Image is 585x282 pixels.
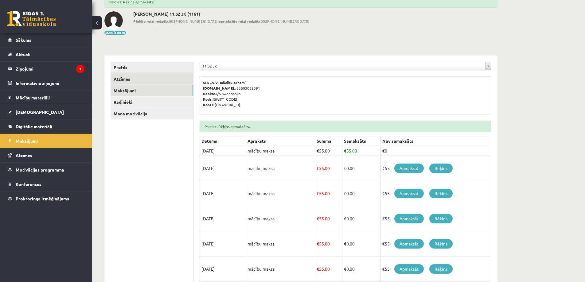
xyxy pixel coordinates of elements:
[202,62,483,70] span: 11.b2 JK
[394,189,424,198] a: Apmaksāt
[16,196,69,201] span: Proktoringa izmēģinājums
[16,109,64,115] span: [DEMOGRAPHIC_DATA]
[317,191,319,196] span: €
[8,119,84,133] a: Digitālie materiāli
[317,216,319,221] span: €
[344,266,346,272] span: €
[315,146,342,156] td: 55.00
[344,165,346,171] span: €
[200,136,246,146] th: Datums
[342,181,380,206] td: 0.00
[344,191,346,196] span: €
[342,231,380,257] td: 0.00
[203,80,488,107] p: 53603062391 A/S Swedbanka [SWIFT_CODE] [FINANCIAL_ID]
[315,181,342,206] td: 55.00
[380,136,491,146] th: Nav samaksāts
[133,18,309,24] span: 00:[PHONE_NUMBER][DATE] 00:[PHONE_NUMBER][DATE]
[246,206,315,231] td: mācību maksa
[429,239,453,249] a: Rēķins
[394,239,424,249] a: Apmaksāt
[380,231,491,257] td: €55
[200,206,246,231] td: [DATE]
[246,231,315,257] td: mācību maksa
[203,80,247,85] b: SIA „V.V. mācību centrs”
[16,134,84,148] legend: Maksājumi
[246,181,315,206] td: mācību maksa
[394,214,424,223] a: Apmaksāt
[8,191,84,206] a: Proktoringa izmēģinājums
[16,153,32,158] span: Atzīmes
[8,47,84,61] a: Aktuāli
[16,62,84,76] legend: Ziņojumi
[315,231,342,257] td: 55.00
[317,148,319,153] span: €
[111,108,193,119] a: Mana motivācija
[8,163,84,177] a: Motivācijas programma
[8,177,84,191] a: Konferences
[394,164,424,173] a: Apmaksāt
[246,146,315,156] td: mācību maksa
[317,266,319,272] span: €
[203,86,236,91] b: [DOMAIN_NAME].:
[315,156,342,181] td: 55.00
[429,264,453,274] a: Rēķins
[342,136,380,146] th: Samaksāts
[8,148,84,162] a: Atzīmes
[342,156,380,181] td: 0.00
[200,231,246,257] td: [DATE]
[380,156,491,181] td: €55
[111,62,193,73] a: Profils
[7,11,56,26] a: Rīgas 1. Tālmācības vidusskola
[317,241,319,246] span: €
[200,156,246,181] td: [DATE]
[344,148,346,153] span: €
[315,206,342,231] td: 55.00
[380,181,491,206] td: €55
[16,181,41,187] span: Konferences
[8,134,84,148] a: Maksājumi
[380,146,491,156] td: €0
[16,37,31,43] span: Sākums
[203,91,215,96] b: Banka:
[8,91,84,105] a: Mācību materiāli
[344,241,346,246] span: €
[315,257,342,282] td: 55.00
[342,146,380,156] td: 55.00
[16,124,52,129] span: Digitālie materiāli
[429,189,453,198] a: Rēķins
[344,216,346,221] span: €
[111,85,193,96] a: Maksājumi
[133,11,309,17] h2: [PERSON_NAME] 11.b2 JK (1161)
[8,33,84,47] a: Sākums
[16,52,30,57] span: Aktuāli
[394,264,424,274] a: Apmaksāt
[429,214,453,223] a: Rēķins
[246,257,315,282] td: mācību maksa
[203,97,213,102] b: Kods:
[246,156,315,181] td: mācību maksa
[8,105,84,119] a: [DEMOGRAPHIC_DATA]
[104,11,123,30] img: Marta Laķe
[16,76,84,90] legend: Informatīvie ziņojumi
[133,19,169,24] b: Pēdējo reizi redzēts
[317,165,319,171] span: €
[200,146,246,156] td: [DATE]
[8,62,84,76] a: Ziņojumi1
[200,181,246,206] td: [DATE]
[200,62,491,70] a: 11.b2 JK
[16,167,64,172] span: Motivācijas programma
[429,164,453,173] a: Rēķins
[104,31,126,35] button: Mainīt bildi
[246,136,315,146] th: Apraksts
[380,257,491,282] td: €55
[76,65,84,73] i: 1
[217,19,261,24] b: Iepriekšējo reizi redzēts
[200,121,491,132] div: Paldies! Rēķins apmaksāts.
[111,73,193,85] a: Atzīmes
[380,206,491,231] td: €55
[111,96,193,108] a: Radinieki
[8,76,84,90] a: Informatīvie ziņojumi
[200,257,246,282] td: [DATE]
[16,95,50,100] span: Mācību materiāli
[203,102,215,107] b: Konts:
